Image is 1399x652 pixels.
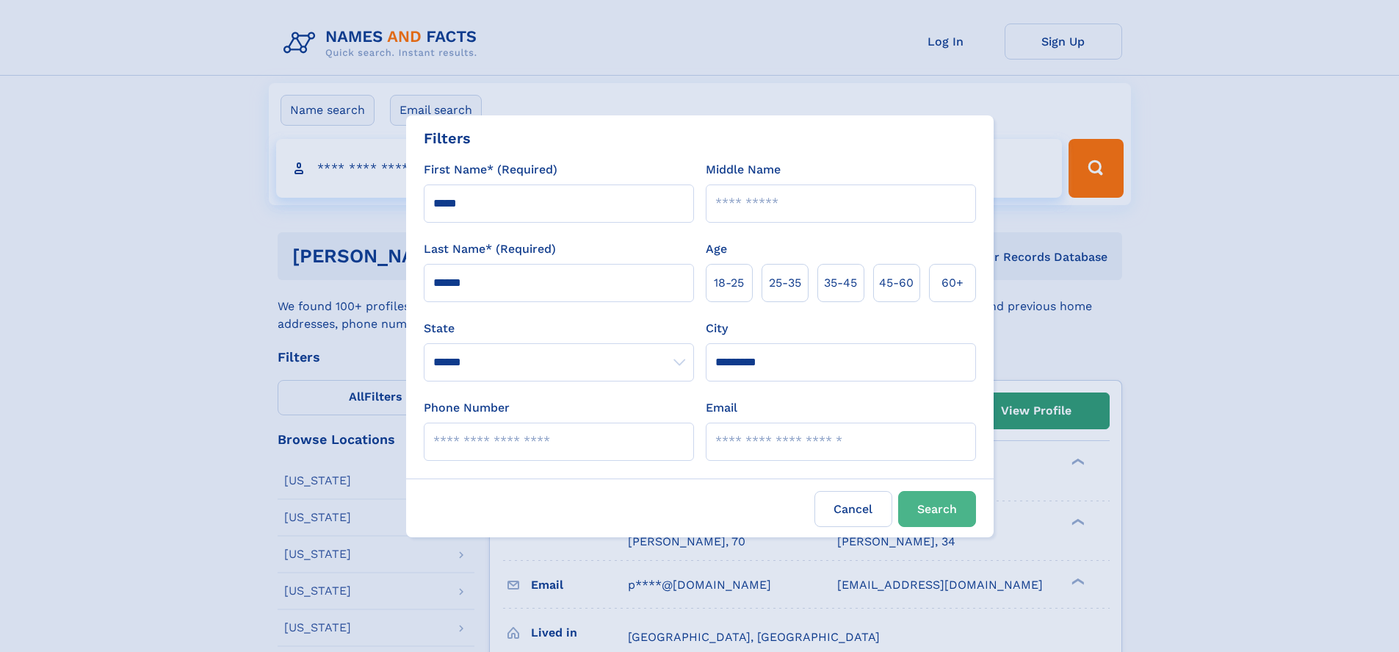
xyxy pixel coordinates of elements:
[706,161,781,179] label: Middle Name
[424,127,471,149] div: Filters
[424,161,557,179] label: First Name* (Required)
[941,274,964,292] span: 60+
[424,320,694,337] label: State
[706,240,727,258] label: Age
[879,274,914,292] span: 45‑60
[706,399,737,417] label: Email
[824,274,857,292] span: 35‑45
[814,491,892,527] label: Cancel
[706,320,728,337] label: City
[714,274,744,292] span: 18‑25
[769,274,801,292] span: 25‑35
[424,399,510,417] label: Phone Number
[424,240,556,258] label: Last Name* (Required)
[898,491,976,527] button: Search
